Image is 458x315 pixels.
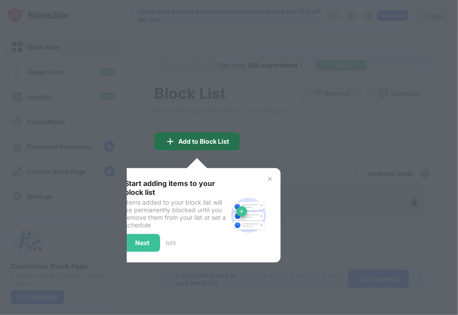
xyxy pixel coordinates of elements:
div: Items added to your block list will be permanently blocked until you remove them from your list o... [125,198,227,229]
div: Start adding items to your block list [125,179,227,197]
div: 1 of 3 [165,240,176,246]
div: Next [135,239,149,246]
div: Add to Block List [178,138,229,145]
img: block-site.svg [227,194,270,237]
img: x-button.svg [266,175,273,182]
